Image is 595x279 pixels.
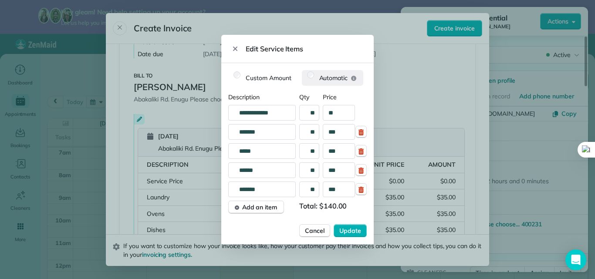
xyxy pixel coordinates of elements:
span: Qty [299,93,319,101]
span: Update [339,226,361,235]
span: Cancel [305,226,325,235]
button: Automatic [351,75,356,81]
button: Close [228,42,242,56]
button: Update [334,224,367,237]
button: Add an item [228,201,284,214]
span: Edit Service Items [246,44,303,54]
span: Price [323,93,343,101]
span: Add an item [242,203,277,212]
label: Custom Amount [228,70,298,86]
button: Cancel [299,224,330,237]
span: Automatic [319,74,348,82]
span: Total: $140.00 [299,201,343,214]
span: Description [228,93,296,101]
